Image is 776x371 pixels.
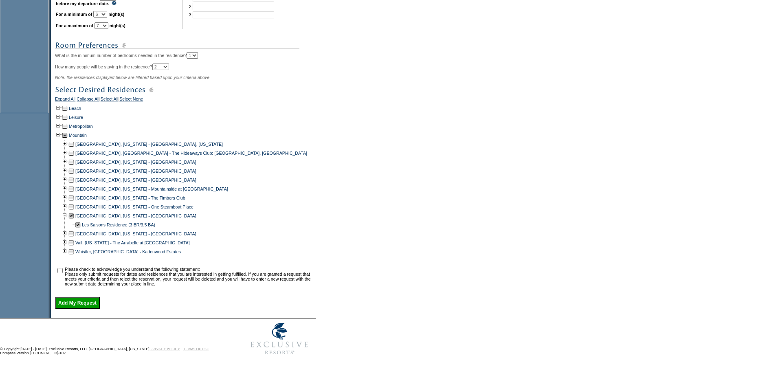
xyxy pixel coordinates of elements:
a: Select None [119,97,143,104]
span: Note: the residences displayed below are filtered based upon your criteria above [55,75,209,80]
input: Add My Request [55,297,100,309]
a: [GEOGRAPHIC_DATA], [US_STATE] - [GEOGRAPHIC_DATA] [75,169,196,173]
a: [GEOGRAPHIC_DATA], [US_STATE] - The Timbers Club [75,195,185,200]
a: [GEOGRAPHIC_DATA], [US_STATE] - [GEOGRAPHIC_DATA] [75,160,196,165]
a: PRIVACY POLICY [150,347,180,351]
a: Les Saisons Residence (3 BR/3.5 BA) [82,222,155,227]
a: [GEOGRAPHIC_DATA], [US_STATE] - [GEOGRAPHIC_DATA], [US_STATE] [75,142,223,147]
a: [GEOGRAPHIC_DATA], [US_STATE] - Mountainside at [GEOGRAPHIC_DATA] [75,187,228,191]
img: questionMark_lightBlue.gif [112,1,117,5]
a: Vail, [US_STATE] - The Arrabelle at [GEOGRAPHIC_DATA] [75,240,190,245]
div: | | | [55,97,314,104]
b: For a minimum of [56,12,92,17]
td: Please check to acknowledge you understand the following statement: Please only submit requests f... [65,267,313,286]
a: Leisure [69,115,83,120]
b: night(s) [108,12,124,17]
a: Beach [69,106,81,111]
a: [GEOGRAPHIC_DATA], [US_STATE] - One Steamboat Place [75,204,193,209]
a: Select All [101,97,119,104]
a: [GEOGRAPHIC_DATA], [US_STATE] - [GEOGRAPHIC_DATA] [75,178,196,182]
td: 2. [189,3,274,10]
b: night(s) [110,23,125,28]
a: [GEOGRAPHIC_DATA], [GEOGRAPHIC_DATA] - The Hideaways Club: [GEOGRAPHIC_DATA], [GEOGRAPHIC_DATA] [75,151,307,156]
td: 3. [189,11,274,18]
a: [GEOGRAPHIC_DATA], [US_STATE] - [GEOGRAPHIC_DATA] [75,231,196,236]
a: Metropolitan [69,124,93,129]
a: TERMS OF USE [183,347,209,351]
a: Expand All [55,97,75,104]
b: For a maximum of [56,23,93,28]
img: Exclusive Resorts [243,318,316,359]
a: Whistler, [GEOGRAPHIC_DATA] - Kadenwood Estates [75,249,181,254]
img: subTtlRoomPreferences.gif [55,40,299,50]
a: Collapse All [77,97,99,104]
a: Mountain [69,133,87,138]
a: [GEOGRAPHIC_DATA], [US_STATE] - [GEOGRAPHIC_DATA] [75,213,196,218]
